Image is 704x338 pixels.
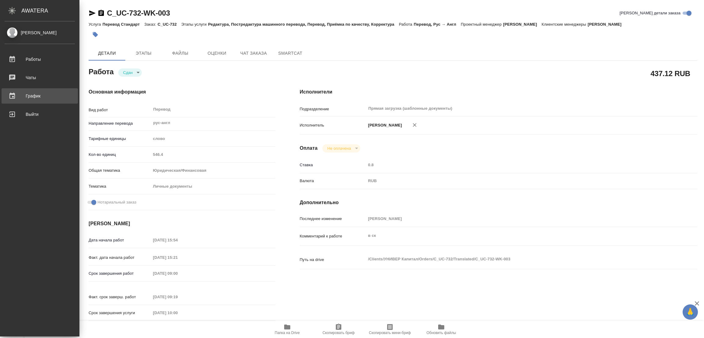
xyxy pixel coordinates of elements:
p: Тарифные единицы [89,136,151,142]
h4: [PERSON_NAME] [89,220,275,227]
span: Оценки [202,50,232,57]
div: Юридическая/Финансовая [151,165,275,176]
textarea: в ск [366,230,664,241]
p: Перевод, Рус → Англ [414,22,461,27]
textarea: /Clients/УНИВЕР Капитал/Orders/C_UC-732/Translated/C_UC-732-WK-003 [366,254,664,264]
p: Ставка [300,162,366,168]
p: Клиентские менеджеры [541,22,588,27]
div: Чаты [5,73,75,82]
p: Вид работ [89,107,151,113]
div: AWATERA [21,5,79,17]
button: Папка на Drive [262,321,313,338]
button: Добавить тэг [89,28,102,41]
input: Пустое поле [151,150,275,159]
h2: Работа [89,66,114,77]
p: Этапы услуги [181,22,208,27]
span: Нотариальный заказ [97,199,136,205]
p: Срок завершения работ [89,270,151,277]
button: Обновить файлы [416,321,467,338]
p: Работа [399,22,414,27]
input: Пустое поле [151,236,204,244]
h2: 437.12 RUB [651,68,690,79]
h4: Основная информация [89,88,275,96]
p: [PERSON_NAME] [503,22,542,27]
span: [PERSON_NAME] детали заказа [620,10,680,16]
div: Выйти [5,110,75,119]
h4: Исполнители [300,88,697,96]
h4: Дополнительно [300,199,697,206]
p: Заказ: [144,22,157,27]
div: Личные документы [151,181,275,192]
p: Исполнитель [300,122,366,128]
span: Чат заказа [239,50,268,57]
p: Факт. срок заверш. работ [89,294,151,300]
p: [PERSON_NAME] [588,22,626,27]
p: Валюта [300,178,366,184]
p: Подразделение [300,106,366,112]
p: C_UC-732 [158,22,182,27]
span: Детали [92,50,122,57]
input: Пустое поле [151,269,204,278]
button: Скопировать бриф [313,321,364,338]
p: Последнее изменение [300,216,366,222]
span: Файлы [166,50,195,57]
p: Путь на drive [300,257,366,263]
div: RUB [366,176,664,186]
div: Сдан [322,144,360,152]
input: Пустое поле [366,214,664,223]
div: График [5,91,75,101]
a: Работы [2,52,78,67]
button: Скопировать ссылку для ЯМессенджера [89,9,96,17]
span: Этапы [129,50,158,57]
input: Пустое поле [366,160,664,169]
button: Скопировать мини-бриф [364,321,416,338]
p: Срок завершения услуги [89,310,151,316]
p: Перевод Стандарт [102,22,144,27]
p: Кол-во единиц [89,152,151,158]
a: График [2,88,78,104]
button: Не оплачена [325,146,353,151]
p: Дата начала работ [89,237,151,243]
button: Скопировать ссылку [97,9,105,17]
p: Проектный менеджер [461,22,503,27]
span: 🙏 [685,306,695,318]
div: Работы [5,55,75,64]
input: Пустое поле [151,308,204,317]
span: Папка на Drive [275,331,300,335]
input: Пустое поле [151,253,204,262]
p: Факт. дата начала работ [89,255,151,261]
span: Скопировать мини-бриф [369,331,411,335]
a: C_UC-732-WK-003 [107,9,170,17]
p: Направление перевода [89,120,151,127]
div: Сдан [118,68,142,77]
div: [PERSON_NAME] [5,29,75,36]
span: Обновить файлы [427,331,456,335]
div: слово [151,134,275,144]
p: Комментарий к работе [300,233,366,239]
a: Чаты [2,70,78,85]
p: Тематика [89,183,151,189]
h4: Оплата [300,145,318,152]
button: Сдан [121,70,134,75]
p: Редактура, Постредактура машинного перевода, Перевод, Приёмка по качеству, Корректура [208,22,399,27]
a: Выйти [2,107,78,122]
input: Пустое поле [151,292,204,301]
button: Удалить исполнителя [408,118,421,132]
p: [PERSON_NAME] [366,122,402,128]
p: Услуга [89,22,102,27]
button: 🙏 [683,304,698,320]
p: Общая тематика [89,167,151,174]
span: SmartCat [276,50,305,57]
span: Скопировать бриф [322,331,354,335]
